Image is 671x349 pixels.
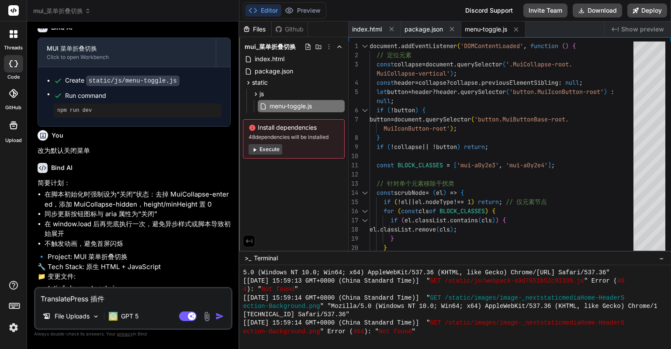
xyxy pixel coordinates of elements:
span: = [446,161,450,169]
span: ( [478,216,481,224]
span: ) [450,124,453,132]
span: '.MuiCollapse-root. [506,60,572,68]
div: 4 [349,78,358,87]
span: ) [492,216,495,224]
span: BLOCK_CLASSES [439,207,485,215]
div: 19 [349,234,358,243]
span: ! [398,198,401,206]
div: 9 [349,142,358,152]
span: null [565,79,579,86]
span: ( [436,225,439,233]
span: ( [457,42,460,50]
span: privacy [117,331,133,336]
span: cls [481,216,492,224]
span: = [422,60,425,68]
span: package.json [405,25,443,34]
span: GET [430,319,441,327]
span: contains [450,216,478,224]
span: . [412,216,415,224]
span: ( [562,42,565,50]
li: 同步更新按钮图标与 aria 属性为“关闭” [45,209,231,219]
span: 'DOMContentLoaded' [460,42,523,50]
span: . [478,79,481,86]
span: button [370,115,391,123]
span: menu-toggle.js [465,25,507,34]
span: . [457,88,460,96]
span: previousElementSibling [481,79,558,86]
span: => [450,189,457,197]
span: ; [579,79,583,86]
span: mui_菜单折叠切换 [33,7,91,15]
span: let [377,88,387,96]
span: ) [485,207,488,215]
span: = [415,79,419,86]
span: 40 [617,277,625,285]
span: 4 [243,285,246,294]
button: Invite Team [523,3,567,17]
div: 2 [349,51,358,60]
span: − [659,254,664,263]
span: ? [446,79,450,86]
span: . [446,216,450,224]
span: . [398,42,401,50]
div: Discord Support [460,3,518,17]
span: index.html [352,25,382,34]
button: Deploy [627,3,667,17]
span: ( [471,115,474,123]
span: [[DATE] 15:59:14 GMT+0800 (China Standard Time)] " [243,319,430,327]
span: . [377,225,380,233]
span: 'button.MuiIconButton-root' [509,88,604,96]
span: . [453,60,457,68]
span: ] [548,161,551,169]
span: button [394,106,415,114]
span: el [401,198,408,206]
textarea: TranslatePress 插件 [35,288,231,304]
span: || [422,143,429,151]
img: icon [215,312,224,321]
span: } [377,134,380,142]
span: ection-Background.png [243,328,320,336]
span: scrubNode [394,189,425,197]
div: Click to collapse the range. [359,106,370,115]
div: MUI 菜单折叠切换 [47,44,207,53]
span: { [492,207,495,215]
span: classList [380,225,412,233]
span: js [259,90,264,98]
span: for [384,207,394,215]
span: collapse [450,79,478,86]
span: const [377,161,394,169]
span: ? [432,88,436,96]
div: 1 [349,41,358,51]
span: { [502,216,506,224]
span: el [405,216,412,224]
button: MUI 菜单折叠切换Click to open Workbench [38,38,216,67]
div: 13 [349,179,358,188]
li: 在脚本初始化时强制设为“关闭”状态：去掉 MuiCollapse-entered，添加 MuiCollapse-hidden，height/minHeight 置 0 [45,190,231,209]
span: /static/images/image-_nextstaticmediaHome-HeaderS [445,319,624,327]
span: // 针对单个元素移除干扰类 [377,180,454,187]
span: function [530,42,558,50]
span: >_ [245,254,251,263]
span: header [394,79,415,86]
span: [[DATE] 15:59:14 GMT+0800 (China Standard Time)] " [243,294,430,302]
span: = [408,88,412,96]
span: . [422,198,425,206]
div: 12 [349,170,358,179]
button: Editor [245,4,281,17]
span: . [422,115,425,123]
span: 'button.MuiButtonBase-root. [474,115,569,123]
span: /static/js/webpack-a9d7651b52c93339.js [445,277,584,285]
span: 'mui-a0y2e4' [506,161,548,169]
span: index.html [254,54,285,64]
div: 14 [349,188,358,197]
span: Not found [261,285,294,294]
span: [[DATE] 15:59:13 GMT+0800 (China Standard Time)] " [243,277,430,285]
span: } [391,235,394,242]
span: [TECHNICAL_ID] Safari/537.36" [243,311,349,319]
div: Click to collapse the range. [359,207,370,216]
span: ! [432,143,436,151]
span: ( [432,189,436,197]
span: : [611,88,614,96]
span: package.json [254,66,294,76]
img: GPT 5 [109,312,118,321]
